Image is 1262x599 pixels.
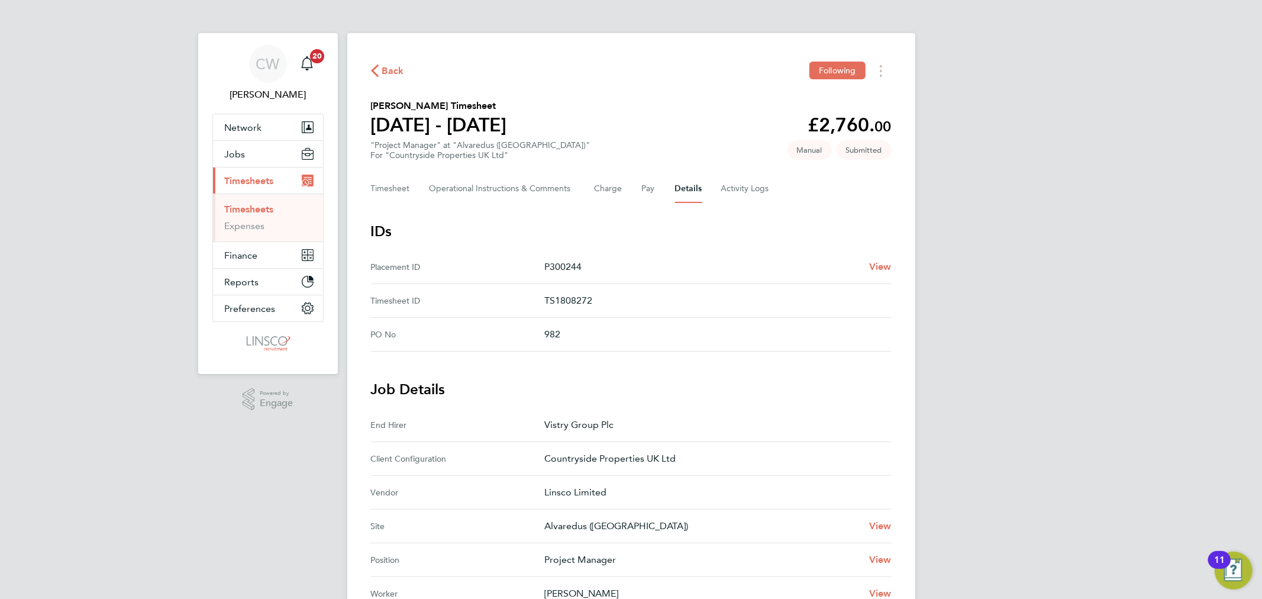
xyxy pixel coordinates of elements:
div: Placement ID [371,260,544,274]
a: Timesheets [225,204,274,215]
span: View [869,588,892,599]
div: PO No [371,327,544,342]
div: Timesheet ID [371,294,544,308]
button: Timesheets [213,168,323,194]
span: 00 [875,118,892,135]
span: Timesheets [225,175,274,186]
p: Vistry Group Plc [544,418,882,432]
div: For "Countryside Properties UK Ltd" [371,150,590,160]
button: Back [371,63,404,78]
div: Site [371,519,544,533]
button: Network [213,114,323,140]
a: Expenses [225,220,265,231]
button: Following [809,62,865,79]
span: Engage [260,398,293,408]
span: This timesheet is Submitted. [837,140,892,160]
span: View [869,261,892,272]
button: Timesheets Menu [870,62,892,80]
div: 11 [1214,560,1225,575]
span: CW [256,56,280,72]
span: Chloe Whittall [212,88,324,102]
button: Open Resource Center, 11 new notifications [1215,552,1253,590]
p: Linsco Limited [544,485,882,500]
a: View [869,260,892,274]
p: Countryside Properties UK Ltd [544,452,882,466]
div: Client Configuration [371,452,544,466]
a: 20 [295,45,319,83]
a: View [869,519,892,533]
p: Project Manager [544,553,860,567]
span: Back [382,64,404,78]
div: End Hirer [371,418,544,432]
div: Timesheets [213,194,323,241]
nav: Main navigation [198,33,338,374]
span: View [869,554,892,565]
div: "Project Manager" at "Alvaredus ([GEOGRAPHIC_DATA])" [371,140,590,160]
p: 982 [544,327,882,342]
p: TS1808272 [544,294,882,308]
img: linsco-logo-retina.png [243,334,292,353]
app-decimal: £2,760. [808,114,892,136]
h3: IDs [371,222,892,241]
span: Powered by [260,388,293,398]
button: Finance [213,242,323,268]
h3: Job Details [371,380,892,399]
button: Details [675,175,702,203]
h2: [PERSON_NAME] Timesheet [371,99,507,113]
p: Alvaredus ([GEOGRAPHIC_DATA]) [544,519,860,533]
span: Reports [225,276,259,288]
span: This timesheet was manually created. [787,140,832,160]
button: Charge [595,175,623,203]
p: P300244 [544,260,860,274]
span: Preferences [225,303,276,314]
button: Preferences [213,295,323,321]
button: Operational Instructions & Comments [430,175,576,203]
span: 20 [310,49,324,63]
a: CW[PERSON_NAME] [212,45,324,102]
button: Jobs [213,141,323,167]
span: Following [819,65,856,76]
span: Jobs [225,149,246,160]
button: Timesheet [371,175,411,203]
button: Activity Logs [721,175,771,203]
a: Powered byEngage [243,388,293,411]
div: Vendor [371,485,544,500]
div: Position [371,553,544,567]
a: Go to home page [212,334,324,353]
button: Reports [213,269,323,295]
h1: [DATE] - [DATE] [371,113,507,137]
a: View [869,553,892,567]
span: View [869,520,892,532]
span: Finance [225,250,258,261]
span: Network [225,122,262,133]
button: Pay [642,175,656,203]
